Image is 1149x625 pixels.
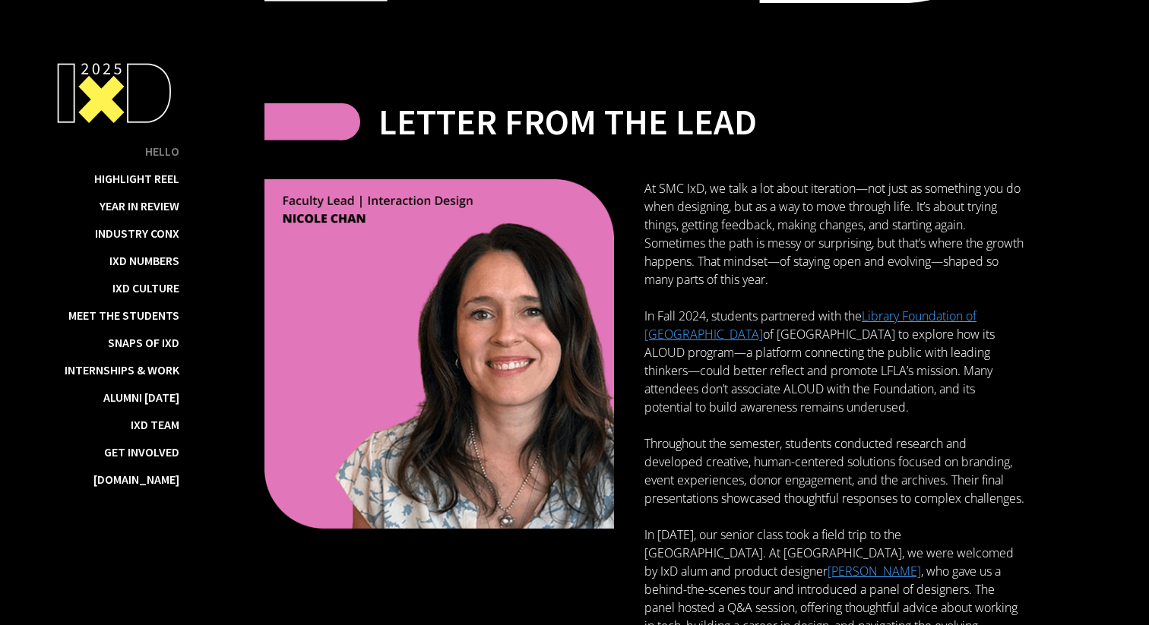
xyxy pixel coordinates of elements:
a: Industry ConX [95,226,179,241]
a: IxD Numbers [109,253,179,268]
a: Library Foundation of [GEOGRAPHIC_DATA] [644,308,976,342]
a: Snaps of IxD [108,335,179,350]
a: Meet the Students [68,308,179,323]
a: Get Involved [104,444,179,459]
a: IxD Team [131,417,179,432]
a: Hello [145,144,179,159]
a: [DOMAIN_NAME] [93,472,179,487]
a: IxD Culture [112,280,179,295]
a: Alumni [DATE] [103,390,179,405]
a: [PERSON_NAME] [828,563,921,579]
a: Highlight Reel [94,171,179,186]
a: Year in Review [100,198,179,213]
a: Internships & Work [65,362,179,377]
h2: LETTER FROM THE LEAD [378,100,757,143]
